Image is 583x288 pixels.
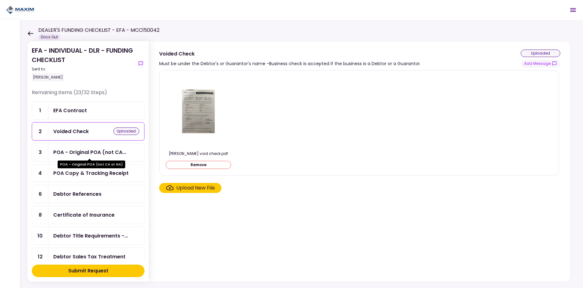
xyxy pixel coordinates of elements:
div: Debtor References [53,190,102,198]
div: Docs Out [38,34,60,40]
a: 6Debtor References [32,185,145,203]
div: Remaining items (23/32 Steps) [32,89,145,101]
button: show-messages [137,60,145,67]
div: Must be under the Debtor's or Guarantor's name -Business check is accepted if the business is a D... [159,60,421,67]
div: Voided Check [53,127,89,135]
div: abdi void check.pdf [166,151,231,156]
div: POA - Original POA (not CA or GA) [53,148,126,156]
div: Voided CheckMust be under the Debtor's or Guarantor's name -Business check is accepted if the bus... [149,41,571,282]
div: 12 [32,248,48,266]
div: uploaded [113,127,139,135]
a: 12Debtor Sales Tax Treatment [32,247,145,266]
button: Remove [166,161,231,169]
button: Open menu [566,2,581,17]
h1: DEALER'S FUNDING CHECKLIST - EFA - MCC150042 [38,26,159,34]
div: Debtor Sales Tax Treatment [53,253,126,261]
a: 10Debtor Title Requirements - Proof of IRP or Exemption [32,227,145,245]
div: 1 [32,102,48,119]
div: 10 [32,227,48,245]
a: 2Voided Checkuploaded [32,122,145,141]
div: Submit Request [68,267,108,275]
div: 2 [32,122,48,140]
div: Certificate of Insurance [53,211,115,219]
div: POA Copy & Tracking Receipt [53,169,129,177]
button: Submit Request [32,265,145,277]
a: 4POA Copy & Tracking Receipt [32,164,145,182]
div: 8 [32,206,48,224]
div: 6 [32,185,48,203]
div: Sent to: [32,66,135,72]
div: POA - Original POA (not CA or GA) [58,161,125,168]
a: 8Certificate of Insurance [32,206,145,224]
div: Voided Check [159,50,421,58]
div: uploaded [521,50,560,57]
div: [PERSON_NAME] [32,73,64,81]
a: 1EFA Contract [32,101,145,120]
div: 3 [32,143,48,161]
button: show-messages [521,60,560,68]
div: Upload New File [176,184,215,192]
div: Debtor Title Requirements - Proof of IRP or Exemption [53,232,128,240]
div: EFA Contract [53,107,87,114]
a: 3POA - Original POA (not CA or GA) [32,143,145,161]
div: EFA - INDIVIDUAL - DLR - FUNDING CHECKLIST [32,46,135,81]
span: Click here to upload the required document [159,183,221,193]
div: 4 [32,164,48,182]
img: Partner icon [6,5,34,15]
